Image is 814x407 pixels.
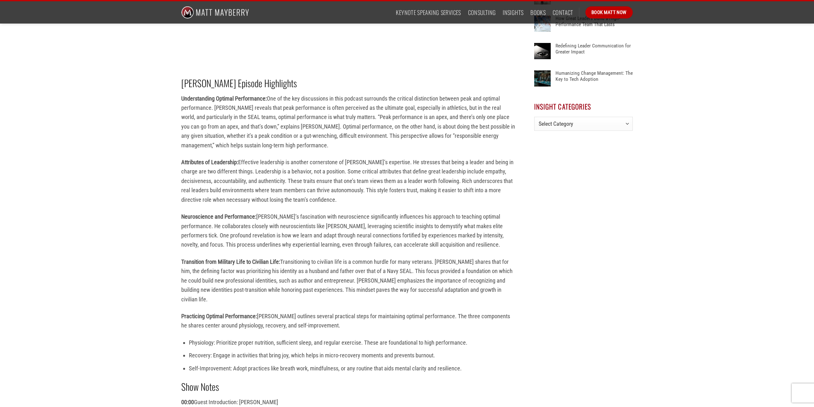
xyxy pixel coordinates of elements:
a: Insights [503,7,523,18]
strong: Practicing Optimal Performance: [181,313,257,319]
p: [PERSON_NAME] outlines several practical steps for maintaining optimal performance. The three com... [181,312,515,330]
li: Recovery: Engage in activities that bring joy, which helps in micro-recovery moments and prevents... [189,351,515,360]
strong: Neuroscience and Performance: [181,213,256,220]
strong: [PERSON_NAME] Episode Highlights [181,76,297,90]
strong: Understanding Optimal Performance: [181,95,267,102]
p: [PERSON_NAME]’s fascination with neuroscience significantly influences his approach to teaching o... [181,212,515,249]
a: Contact [553,7,573,18]
span: Insight Categories [534,102,591,111]
strong: Show Notes [181,380,219,394]
p: Effective leadership is another cornerstone of [PERSON_NAME]’s expertise. He stresses that being ... [181,158,515,204]
strong: Transition from Military Life to Civilian Life: [181,258,280,265]
a: Consulting [468,7,496,18]
p: Guest Introduction: [PERSON_NAME] [181,397,515,407]
a: Redefining Leader Communication for Greater Impact [555,43,633,62]
a: Books [530,7,546,18]
strong: Attributes of Leadership: [181,159,238,165]
p: Transitioning to civilian life is a common hurdle for many veterans. [PERSON_NAME] shares that fo... [181,257,515,304]
li: Physiology: Prioritize proper nutrition, sufficient sleep, and regular exercise. These are founda... [189,338,515,347]
p: One of the key discussions in this podcast surrounds the critical distinction between peak and op... [181,94,515,150]
a: Keynote Speaking Services [396,7,461,18]
img: Matt Mayberry [181,1,249,24]
strong: 00:00 [181,399,194,405]
a: Book Matt Now [585,6,633,18]
a: Humanizing Change Management: The Key to Tech Adoption [555,70,633,89]
li: Self-Improvement: Adopt practices like breath work, mindfulness, or any routine that aids mental ... [189,364,515,373]
span: Book Matt Now [591,9,627,16]
a: How Great Leaders Build a High-Performance Team That Lasts [555,16,633,35]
